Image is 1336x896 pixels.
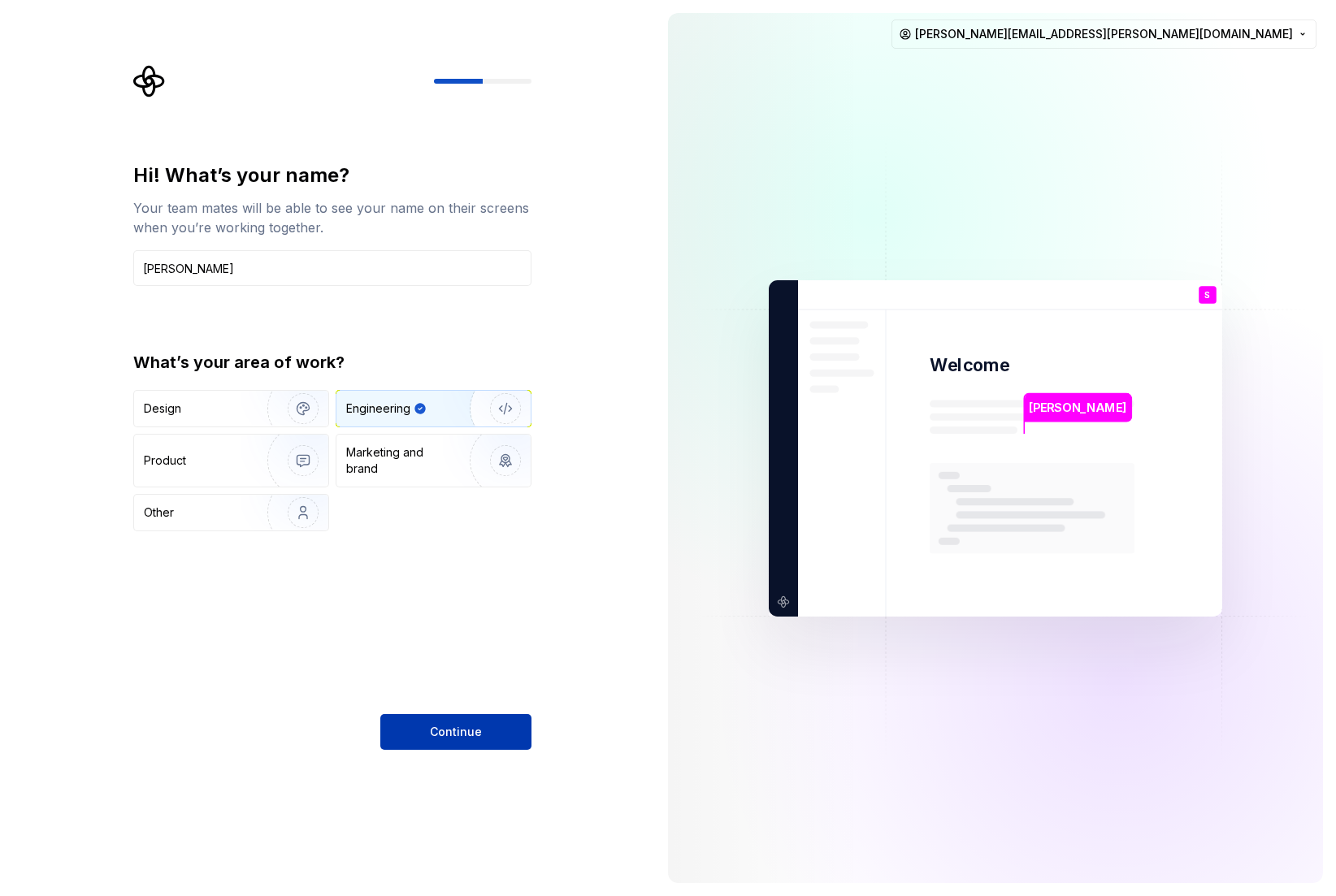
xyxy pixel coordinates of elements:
[380,714,531,750] button: Continue
[144,452,186,469] div: Product
[346,400,410,417] div: Engineering
[915,26,1293,42] span: [PERSON_NAME][EMAIL_ADDRESS][PERSON_NAME][DOMAIN_NAME]
[930,353,1009,377] p: Welcome
[133,250,531,286] input: Han Solo
[1029,398,1126,416] p: [PERSON_NAME]
[430,724,482,740] span: Continue
[133,198,531,237] div: Your team mates will be able to see your name on their screens when you’re working together.
[133,65,166,97] svg: Supernova Logo
[891,19,1316,49] button: [PERSON_NAME][EMAIL_ADDRESS][PERSON_NAME][DOMAIN_NAME]
[144,504,174,521] div: Other
[144,400,181,417] div: Design
[133,162,531,188] div: Hi! What’s your name?
[346,444,456,477] div: Marketing and brand
[133,351,531,374] div: What’s your area of work?
[1204,290,1210,299] p: S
